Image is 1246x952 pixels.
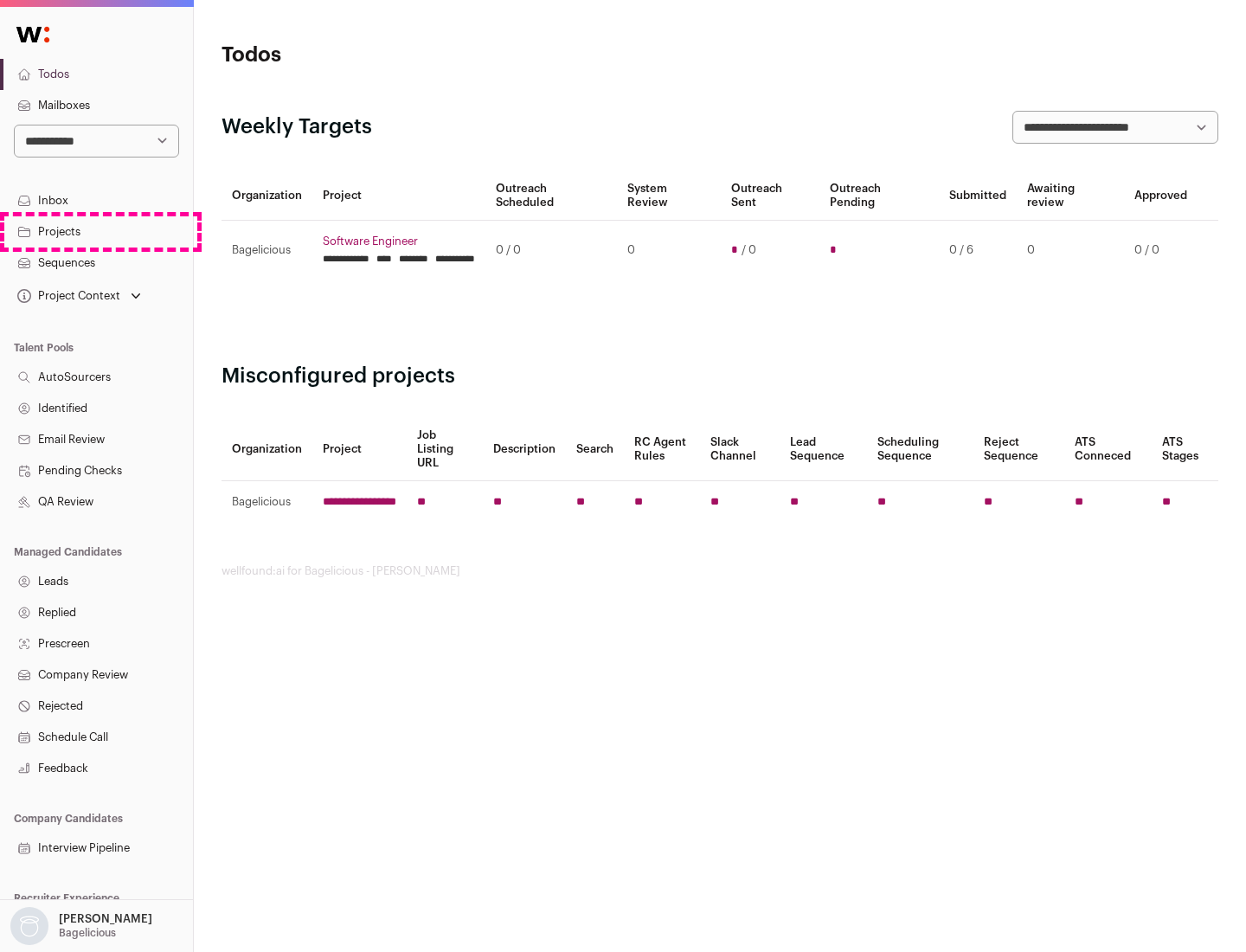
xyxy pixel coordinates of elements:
[617,171,720,221] th: System Review
[222,171,312,221] th: Organization
[624,418,699,481] th: RC Agent Rules
[7,17,59,52] img: Wellfound
[59,912,152,926] p: [PERSON_NAME]
[407,418,483,481] th: Job Listing URL
[1064,418,1151,481] th: ATS Conneced
[59,926,116,940] p: Bagelicious
[700,418,780,481] th: Slack Channel
[10,907,48,945] img: nopic.png
[222,113,372,141] h2: Weekly Targets
[323,235,475,248] a: Software Engineer
[819,171,938,221] th: Outreach Pending
[721,171,820,221] th: Outreach Sent
[7,907,156,945] button: Open dropdown
[1017,171,1124,221] th: Awaiting review
[617,221,720,280] td: 0
[312,418,407,481] th: Project
[1124,221,1198,280] td: 0 / 0
[780,418,867,481] th: Lead Sequence
[566,418,624,481] th: Search
[867,418,973,481] th: Scheduling Sequence
[483,418,566,481] th: Description
[1152,418,1218,481] th: ATS Stages
[222,363,1218,390] h2: Misconfigured projects
[222,221,312,280] td: Bagelicious
[1124,171,1198,221] th: Approved
[1017,221,1124,280] td: 0
[222,564,1218,578] footer: wellfound:ai for Bagelicious - [PERSON_NAME]
[222,481,312,524] td: Bagelicious
[222,42,554,69] h1: Todos
[485,171,617,221] th: Outreach Scheduled
[939,171,1017,221] th: Submitted
[939,221,1017,280] td: 0 / 6
[14,284,145,308] button: Open dropdown
[222,418,312,481] th: Organization
[312,171,485,221] th: Project
[973,418,1065,481] th: Reject Sequence
[14,289,120,303] div: Project Context
[742,243,756,257] span: / 0
[485,221,617,280] td: 0 / 0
